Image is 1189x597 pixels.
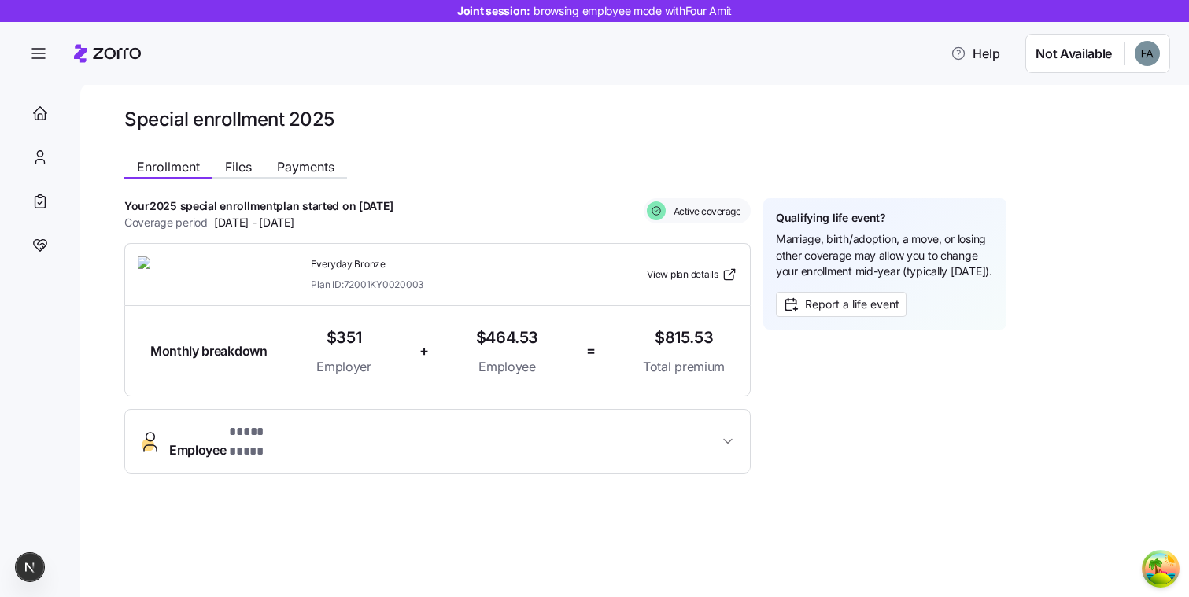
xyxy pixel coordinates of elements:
button: Open Tanstack query devtools [1145,553,1176,584]
span: Payments [277,160,334,173]
span: Marriage, birth/adoption, a move, or losing other coverage may allow you to change your enrollmen... [776,231,994,279]
img: Ambetter [138,256,251,293]
h1: Your 2025 special enrollment plan started on [DATE] [124,198,393,214]
span: Coverage period [124,214,208,231]
span: Enrollment [137,160,200,173]
button: Help [938,38,1013,69]
span: Everyday Bronze [311,258,584,271]
span: Employee [169,422,293,460]
span: Total premium [643,357,725,377]
span: Files [225,160,252,173]
button: Report a life event [776,292,907,317]
span: Monthly breakdown [150,341,268,361]
span: Active coverage [669,205,741,218]
span: $351 [327,325,361,351]
span: Help [951,44,1000,63]
a: View plan details [647,267,737,282]
h1: Special enrollment 2025 [124,107,1139,131]
img: 53994b57129cc199642e0c2f23bd6aa2 [1135,41,1160,66]
span: Employee [478,357,535,377]
span: Not Available [1036,44,1112,64]
span: Joint session: [457,3,732,19]
span: + [419,340,429,363]
span: $464.53 [476,325,538,351]
span: Plan ID: 72001KY0020003 [311,278,423,291]
span: Employer [316,357,371,377]
span: = [586,340,596,363]
h1: Qualifying life event? [776,211,886,225]
span: [DATE] - [DATE] [214,214,294,231]
span: $815.53 [655,325,713,351]
span: Report a life event [805,297,899,312]
span: browsing employee mode with Four Amit [534,3,732,19]
span: View plan details [647,267,718,282]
